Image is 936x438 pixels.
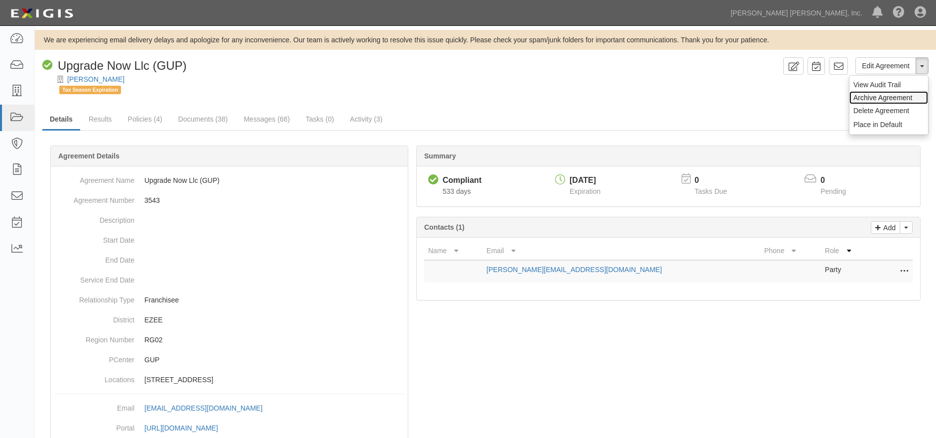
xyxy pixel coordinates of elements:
th: Role [821,242,873,260]
dt: PCenter [55,350,134,365]
span: Expiration [570,187,600,195]
dt: District [55,310,134,325]
td: Party [821,260,873,283]
a: [URL][DOMAIN_NAME] [144,424,229,432]
th: Email [482,242,760,260]
div: Compliant [443,175,481,186]
p: RG02 [144,335,404,345]
p: GUP [144,355,404,365]
div: [DATE] [570,175,600,186]
a: Delete Agreement [849,104,928,117]
dd: 3543 [55,190,404,210]
a: Add [871,221,900,234]
dd: Upgrade Now Llc (GUP) [55,170,404,190]
a: Edit Agreement [855,57,916,74]
dt: Agreement Name [55,170,134,185]
div: [EMAIL_ADDRESS][DOMAIN_NAME] [144,403,262,413]
span: Pending [820,187,846,195]
a: Documents (38) [171,109,235,129]
span: Tax Season Expiration [59,86,121,94]
th: Name [424,242,482,260]
i: Help Center - Complianz [893,7,905,19]
dt: Region Number [55,330,134,345]
dd: Franchisee [55,290,404,310]
a: Archive Agreement [849,91,928,104]
div: We are experiencing email delivery delays and apologize for any inconvenience. Our team is active... [35,35,936,45]
dt: Locations [55,370,134,385]
a: Messages (68) [236,109,297,129]
a: Results [81,109,119,129]
dt: Portal [55,418,134,433]
a: Tasks (0) [298,109,342,129]
dt: Agreement Number [55,190,134,205]
a: [EMAIL_ADDRESS][DOMAIN_NAME] [144,404,273,412]
b: Agreement Details [58,152,119,160]
span: Upgrade Now Llc (GUP) [58,59,187,72]
dt: Service End Date [55,270,134,285]
span: Tasks Due [695,187,727,195]
p: 0 [695,175,739,186]
a: Policies (4) [120,109,170,129]
img: logo-5460c22ac91f19d4615b14bd174203de0afe785f0fc80cf4dbbc73dc1793850b.png [7,4,76,22]
a: [PERSON_NAME][EMAIL_ADDRESS][DOMAIN_NAME] [486,266,662,274]
dt: Email [55,398,134,413]
dt: End Date [55,250,134,265]
a: [PERSON_NAME] [PERSON_NAME], Inc. [725,3,867,23]
dt: Description [55,210,134,225]
dt: Relationship Type [55,290,134,305]
a: View Audit Trail [849,78,928,91]
a: [PERSON_NAME] [67,75,124,83]
div: Upgrade Now Llc (GUP) [42,57,187,74]
dt: Start Date [55,230,134,245]
b: Summary [424,152,456,160]
button: Place in Default [849,117,928,132]
p: [STREET_ADDRESS] [144,375,404,385]
i: Compliant [42,60,53,71]
th: Phone [760,242,821,260]
p: 0 [820,175,858,186]
b: Contacts (1) [424,223,465,231]
p: Add [881,222,896,233]
a: Activity (3) [343,109,390,129]
i: Compliant [428,175,439,185]
p: EZEE [144,315,404,325]
span: Since 03/06/2024 [443,187,471,195]
a: Details [42,109,80,131]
